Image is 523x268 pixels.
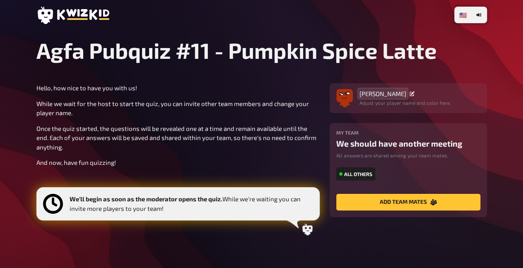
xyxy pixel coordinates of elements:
[359,99,451,106] p: Adjust your player name and color here.
[336,90,353,106] button: Avatar
[456,8,470,22] li: 🇺🇸
[36,99,320,118] p: While we wait for the host to start the quiz, you can invite other team members and change your p...
[336,139,480,148] div: We should have another meeting
[70,194,313,213] p: While we're waiting you can invite more players to your team!
[336,130,480,135] h4: My team
[336,152,480,159] p: All answers are shared among your team mates.
[336,87,353,104] img: Avatar
[70,195,222,203] b: We'll begin as soon as the moderator opens the quiz.
[36,124,320,152] p: Once the quiz started, the questions will be revealed one at a time and remain available until th...
[36,83,320,93] p: Hello, how nice to have you with us!
[359,90,406,97] span: [PERSON_NAME]
[336,194,480,210] button: add team mates
[36,158,320,167] p: And now, have fun quizzing!
[336,167,375,181] div: All others
[36,37,487,63] h1: Agfa Pubquiz #11 - Pumpkin Spice Latte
